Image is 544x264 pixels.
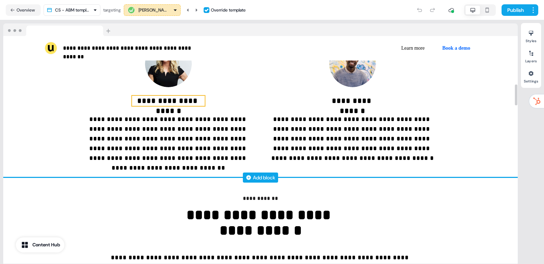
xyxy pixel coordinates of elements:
[521,48,541,63] button: Layers
[211,6,246,14] div: Override template
[32,241,60,249] div: Content Hub
[124,4,181,16] button: [PERSON_NAME]
[55,6,90,14] div: CS - ABM template
[145,40,192,87] img: Image
[436,42,476,55] button: Book a demo
[103,6,121,14] div: targeting
[263,42,476,55] div: Learn moreBook a demo
[3,23,114,36] img: Browser topbar
[16,237,64,252] button: Content Hub
[521,68,541,84] button: Settings
[6,4,41,16] button: Overview
[253,174,275,181] div: Add block
[521,27,541,43] button: Styles
[329,40,376,87] img: Image
[395,42,430,55] button: Learn more
[139,6,167,14] div: [PERSON_NAME]
[502,4,528,16] button: Publish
